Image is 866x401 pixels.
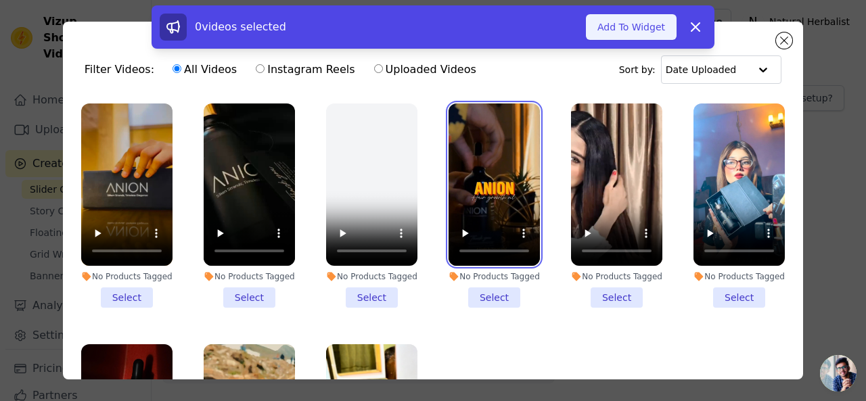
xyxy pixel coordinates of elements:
[693,271,785,282] div: No Products Tagged
[586,14,677,40] button: Add To Widget
[820,355,857,392] a: Open chat
[373,61,477,78] label: Uploaded Videos
[449,271,540,282] div: No Products Tagged
[204,271,295,282] div: No Products Tagged
[619,55,782,84] div: Sort by:
[81,271,173,282] div: No Products Tagged
[326,271,417,282] div: No Products Tagged
[172,61,237,78] label: All Videos
[85,54,484,85] div: Filter Videos:
[255,61,355,78] label: Instagram Reels
[195,20,286,33] span: 0 videos selected
[571,271,662,282] div: No Products Tagged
